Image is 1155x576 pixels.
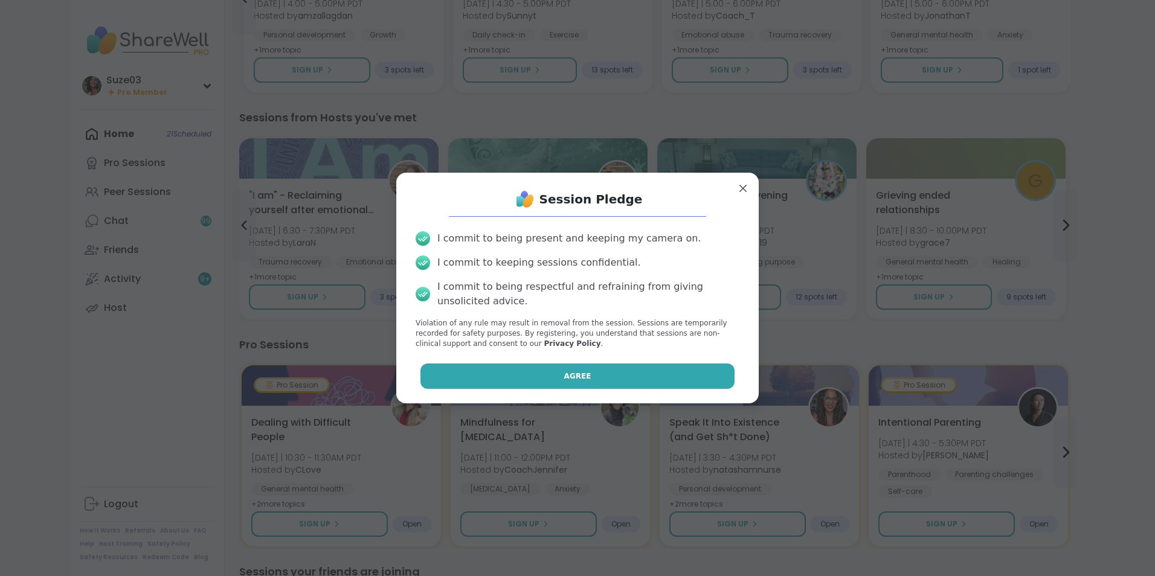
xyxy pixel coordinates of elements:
[544,339,600,348] a: Privacy Policy
[437,255,641,270] div: I commit to keeping sessions confidential.
[416,318,739,348] p: Violation of any rule may result in removal from the session. Sessions are temporarily recorded f...
[420,363,735,389] button: Agree
[564,371,591,382] span: Agree
[437,231,701,246] div: I commit to being present and keeping my camera on.
[513,187,537,211] img: ShareWell Logo
[437,280,739,309] div: I commit to being respectful and refraining from giving unsolicited advice.
[539,191,643,208] h1: Session Pledge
